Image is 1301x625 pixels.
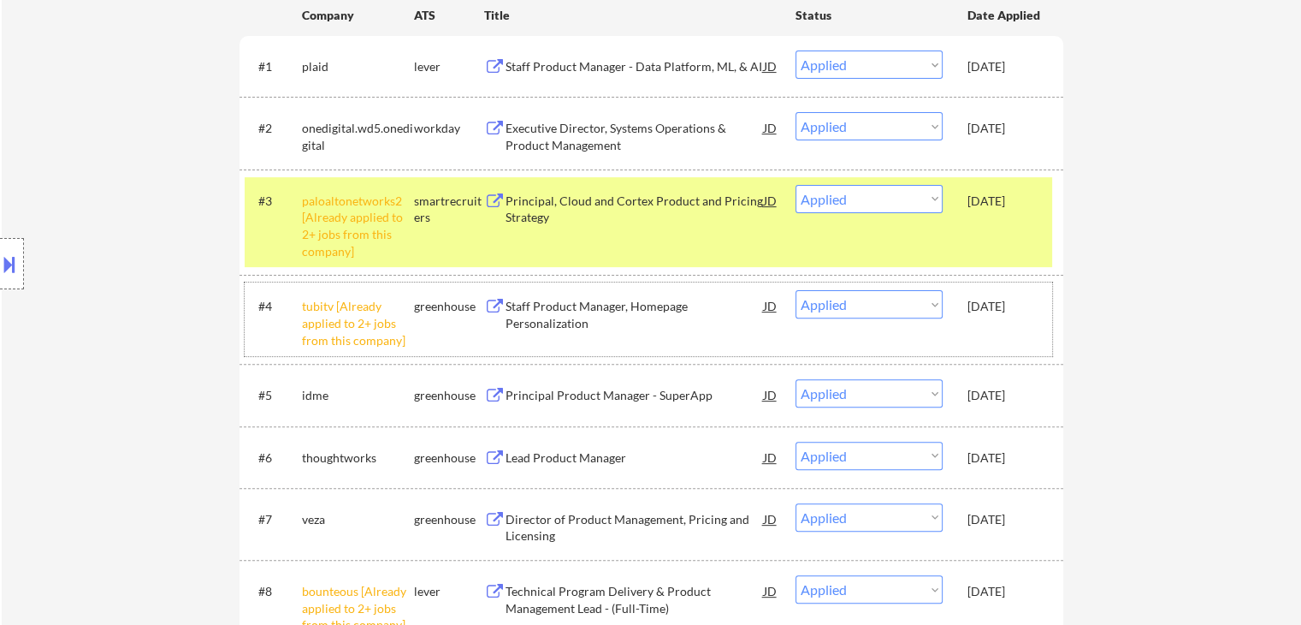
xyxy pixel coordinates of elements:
div: [DATE] [967,511,1043,528]
div: [DATE] [967,120,1043,137]
div: Company [302,7,414,24]
div: Director of Product Management, Pricing and Licensing [506,511,764,545]
div: JD [762,575,779,606]
div: JD [762,503,779,534]
div: JD [762,290,779,321]
div: #7 [258,511,288,528]
div: #6 [258,449,288,467]
div: [DATE] [967,193,1043,210]
div: greenhouse [414,449,484,467]
div: Lead Product Manager [506,449,764,467]
div: tubitv [Already applied to 2+ jobs from this company] [302,298,414,348]
div: Principal Product Manager - SuperApp [506,387,764,404]
div: [DATE] [967,298,1043,315]
div: Executive Director, Systems Operations & Product Management [506,120,764,153]
div: [DATE] [967,583,1043,600]
div: [DATE] [967,449,1043,467]
div: Title [484,7,779,24]
div: JD [762,51,779,81]
div: idme [302,387,414,404]
div: Date Applied [967,7,1043,24]
div: plaid [302,58,414,75]
div: JD [762,379,779,410]
div: JD [762,442,779,473]
div: lever [414,583,484,600]
div: ATS [414,7,484,24]
div: Staff Product Manager, Homepage Personalization [506,298,764,331]
div: JD [762,185,779,216]
div: Technical Program Delivery & Product Management Lead - (Full-Time) [506,583,764,616]
div: Principal, Cloud and Cortex Product and Pricing Strategy [506,193,764,226]
div: #8 [258,583,288,600]
div: smartrecruiters [414,193,484,226]
div: veza [302,511,414,528]
div: #1 [258,58,288,75]
div: JD [762,112,779,143]
div: [DATE] [967,387,1043,404]
div: lever [414,58,484,75]
div: Staff Product Manager - Data Platform, ML, & AI [506,58,764,75]
div: [DATE] [967,58,1043,75]
div: greenhouse [414,387,484,404]
div: workday [414,120,484,137]
div: greenhouse [414,298,484,315]
div: greenhouse [414,511,484,528]
div: thoughtworks [302,449,414,467]
div: onedigital.wd5.onedigital [302,120,414,153]
div: paloaltonetworks2 [Already applied to 2+ jobs from this company] [302,193,414,259]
